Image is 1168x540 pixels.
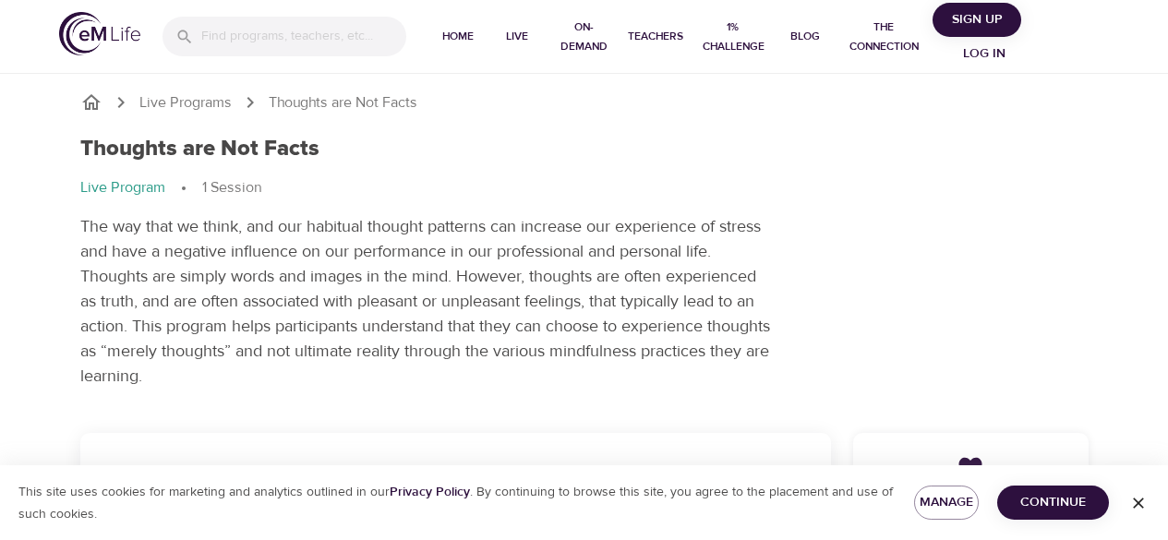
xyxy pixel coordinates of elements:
nav: breadcrumb [80,91,1089,114]
button: Continue [997,486,1109,520]
p: Live Program [80,177,165,198]
p: The way that we think, and our habitual thought patterns can increase our experience of stress an... [80,214,773,389]
span: Continue [1012,491,1094,514]
a: Privacy Policy [390,484,470,500]
span: Manage [929,491,964,514]
input: Find programs, teachers, etc... [201,17,406,56]
button: Sign Up [933,3,1021,37]
button: Log in [940,37,1029,71]
span: The Connection [842,18,925,56]
span: Sign Up [940,8,1014,31]
p: 1 Session [202,177,261,198]
span: Home [436,27,480,46]
span: Live [495,27,539,46]
span: 1% Challenge [698,18,767,56]
button: Manage [914,486,979,520]
span: Log in [947,42,1021,66]
span: On-Demand [554,18,613,56]
span: Teachers [628,27,683,46]
a: Live Programs [139,92,232,114]
h1: Thoughts are Not Facts [80,136,319,162]
span: Blog [783,27,827,46]
nav: breadcrumb [80,177,1089,199]
p: Thoughts are Not Facts [269,92,417,114]
img: logo [59,12,140,55]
